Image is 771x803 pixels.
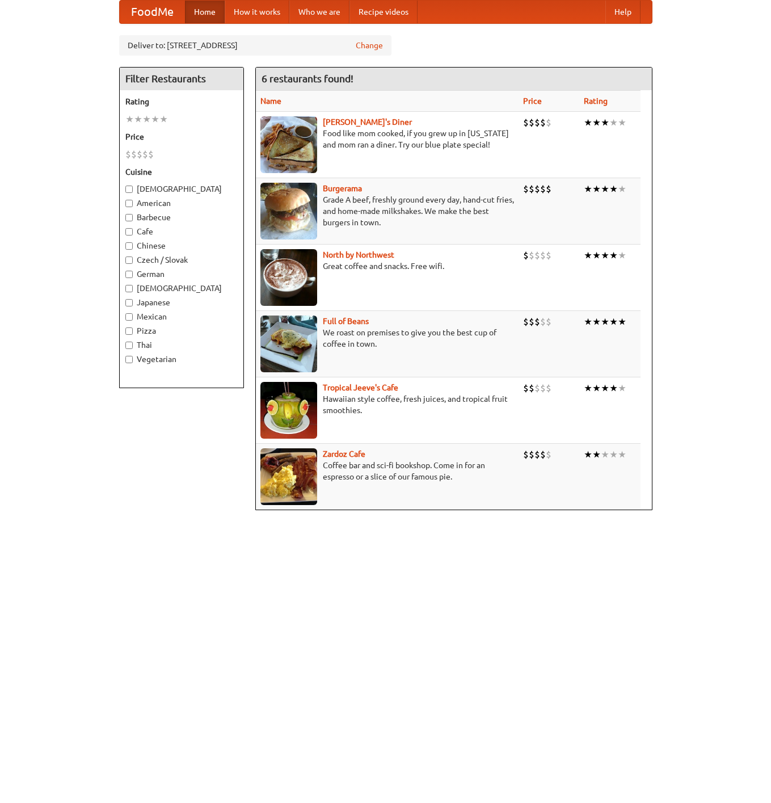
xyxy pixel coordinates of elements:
[125,271,133,278] input: German
[584,316,592,328] li: ★
[125,268,238,280] label: German
[131,148,137,161] li: $
[125,257,133,264] input: Czech / Slovak
[260,116,317,173] img: sallys.jpg
[540,116,546,129] li: $
[323,449,365,459] a: Zardoz Cafe
[125,342,133,349] input: Thai
[609,249,618,262] li: ★
[125,299,133,306] input: Japanese
[523,116,529,129] li: $
[159,113,168,125] li: ★
[546,249,551,262] li: $
[260,448,317,505] img: zardoz.jpg
[584,96,608,106] a: Rating
[546,382,551,394] li: $
[125,200,133,207] input: American
[125,325,238,337] label: Pizza
[584,382,592,394] li: ★
[592,316,601,328] li: ★
[260,183,317,239] img: burgerama.jpg
[260,316,317,372] img: beans.jpg
[120,68,243,90] h4: Filter Restaurants
[323,250,394,259] b: North by Northwest
[323,383,398,392] a: Tropical Jeeve's Cafe
[185,1,225,23] a: Home
[125,297,238,308] label: Japanese
[601,249,609,262] li: ★
[618,382,626,394] li: ★
[546,316,551,328] li: $
[609,116,618,129] li: ★
[605,1,641,23] a: Help
[356,40,383,51] a: Change
[125,183,238,195] label: [DEMOGRAPHIC_DATA]
[618,183,626,195] li: ★
[125,240,238,251] label: Chinese
[260,249,317,306] img: north.jpg
[125,354,238,365] label: Vegetarian
[601,382,609,394] li: ★
[523,249,529,262] li: $
[609,316,618,328] li: ★
[151,113,159,125] li: ★
[529,448,534,461] li: $
[260,260,514,272] p: Great coffee and snacks. Free wifi.
[134,113,142,125] li: ★
[618,448,626,461] li: ★
[260,194,514,228] p: Grade A beef, freshly ground every day, hand-cut fries, and home-made milkshakes. We make the bes...
[125,166,238,178] h5: Cuisine
[148,148,154,161] li: $
[523,382,529,394] li: $
[540,448,546,461] li: $
[529,249,534,262] li: $
[584,448,592,461] li: ★
[125,214,133,221] input: Barbecue
[546,116,551,129] li: $
[540,316,546,328] li: $
[534,116,540,129] li: $
[142,148,148,161] li: $
[529,116,534,129] li: $
[125,313,133,321] input: Mexican
[120,1,185,23] a: FoodMe
[125,226,238,237] label: Cafe
[618,316,626,328] li: ★
[534,448,540,461] li: $
[601,448,609,461] li: ★
[601,316,609,328] li: ★
[125,212,238,223] label: Barbecue
[534,382,540,394] li: $
[529,382,534,394] li: $
[529,316,534,328] li: $
[260,327,514,350] p: We roast on premises to give you the best cup of coffee in town.
[125,283,238,294] label: [DEMOGRAPHIC_DATA]
[260,96,281,106] a: Name
[323,317,369,326] a: Full of Beans
[523,448,529,461] li: $
[601,116,609,129] li: ★
[125,327,133,335] input: Pizza
[323,117,412,127] b: [PERSON_NAME]'s Diner
[592,116,601,129] li: ★
[584,183,592,195] li: ★
[260,128,514,150] p: Food like mom cooked, if you grew up in [US_STATE] and mom ran a diner. Try our blue plate special!
[546,183,551,195] li: $
[540,382,546,394] li: $
[534,183,540,195] li: $
[125,228,133,236] input: Cafe
[125,96,238,107] h5: Rating
[225,1,289,23] a: How it works
[323,184,362,193] a: Burgerama
[540,183,546,195] li: $
[534,249,540,262] li: $
[125,285,133,292] input: [DEMOGRAPHIC_DATA]
[584,116,592,129] li: ★
[119,35,391,56] div: Deliver to: [STREET_ADDRESS]
[125,311,238,322] label: Mexican
[546,448,551,461] li: $
[125,356,133,363] input: Vegetarian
